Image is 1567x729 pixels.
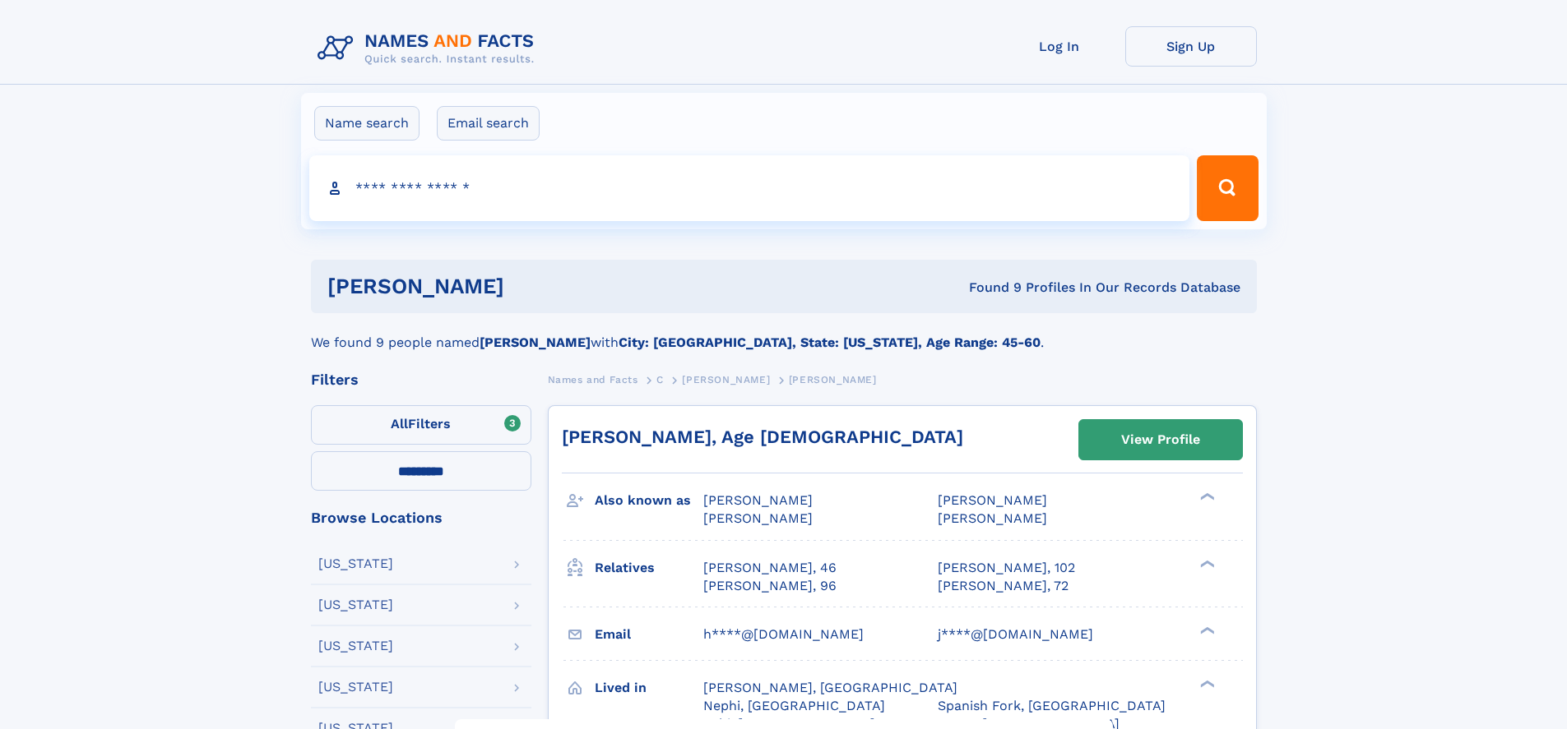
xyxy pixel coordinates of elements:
[938,577,1069,595] a: [PERSON_NAME], 72
[314,106,420,141] label: Name search
[318,557,393,570] div: [US_STATE]
[437,106,540,141] label: Email search
[595,674,703,702] h3: Lived in
[994,26,1125,67] a: Log In
[1196,491,1216,502] div: ❯
[736,279,1240,297] div: Found 9 Profiles In Our Records Database
[703,510,813,526] span: [PERSON_NAME]
[1197,155,1258,221] button: Search Button
[938,559,1075,577] a: [PERSON_NAME], 102
[327,276,737,297] h1: [PERSON_NAME]
[703,559,837,577] a: [PERSON_NAME], 46
[311,510,531,525] div: Browse Locations
[595,554,703,582] h3: Relatives
[682,369,770,390] a: [PERSON_NAME]
[391,416,408,431] span: All
[480,335,591,350] b: [PERSON_NAME]
[311,26,548,71] img: Logo Names and Facts
[703,698,885,713] span: Nephi, [GEOGRAPHIC_DATA]
[656,374,664,385] span: C
[938,698,1166,713] span: Spanish Fork, [GEOGRAPHIC_DATA]
[619,335,1041,350] b: City: [GEOGRAPHIC_DATA], State: [US_STATE], Age Range: 45-60
[309,155,1190,221] input: search input
[595,621,703,648] h3: Email
[789,374,877,385] span: [PERSON_NAME]
[938,510,1047,526] span: [PERSON_NAME]
[682,374,770,385] span: [PERSON_NAME]
[1196,558,1216,569] div: ❯
[311,313,1257,353] div: We found 9 people named with .
[1196,625,1216,635] div: ❯
[595,487,703,514] h3: Also known as
[562,427,963,447] a: [PERSON_NAME], Age [DEMOGRAPHIC_DATA]
[548,369,638,390] a: Names and Facts
[703,492,813,508] span: [PERSON_NAME]
[311,405,531,445] label: Filters
[938,492,1047,508] span: [PERSON_NAME]
[318,598,393,611] div: [US_STATE]
[318,639,393,653] div: [US_STATE]
[656,369,664,390] a: C
[1121,421,1200,459] div: View Profile
[311,372,531,387] div: Filters
[318,681,393,694] div: [US_STATE]
[1079,420,1242,459] a: View Profile
[703,577,837,595] a: [PERSON_NAME], 96
[1125,26,1257,67] a: Sign Up
[1196,678,1216,689] div: ❯
[703,680,957,695] span: [PERSON_NAME], [GEOGRAPHIC_DATA]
